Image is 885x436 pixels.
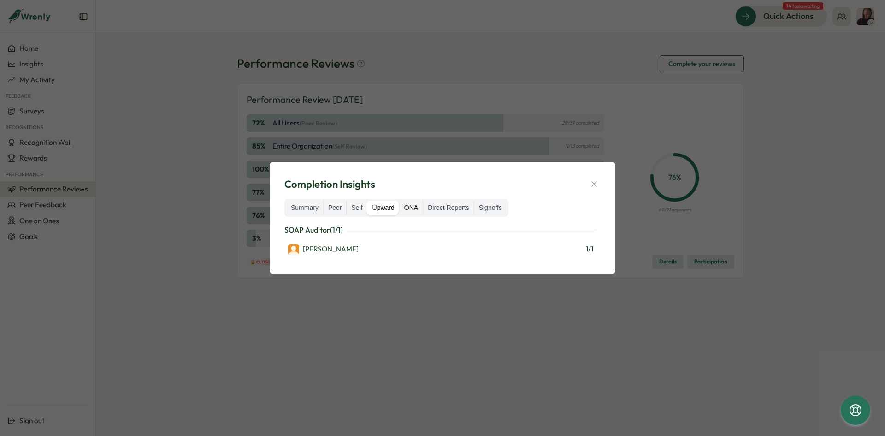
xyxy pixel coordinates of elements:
[400,201,423,215] label: ONA
[284,177,375,191] span: Completion Insights
[368,201,399,215] label: Upward
[288,244,359,255] div: [PERSON_NAME]
[284,224,343,236] p: SOAP Auditor ( 1 / 1 )
[423,201,473,215] label: Direct Reports
[288,243,359,255] a: Olivia Arellano[PERSON_NAME]
[288,244,299,255] img: Olivia Arellano
[347,201,367,215] label: Self
[324,201,347,215] label: Peer
[286,201,323,215] label: Summary
[474,201,507,215] label: Signoffs
[586,244,593,254] span: 1 / 1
